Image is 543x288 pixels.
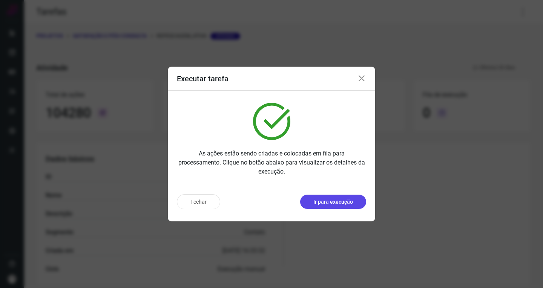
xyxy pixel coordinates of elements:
button: Fechar [177,194,220,209]
img: verified.svg [253,103,290,140]
p: Ir para execução [313,198,353,206]
p: As ações estão sendo criadas e colocadas em fila para processamento. Clique no botão abaixo para ... [177,149,366,176]
h3: Executar tarefa [177,74,229,83]
button: Ir para execução [300,195,366,209]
